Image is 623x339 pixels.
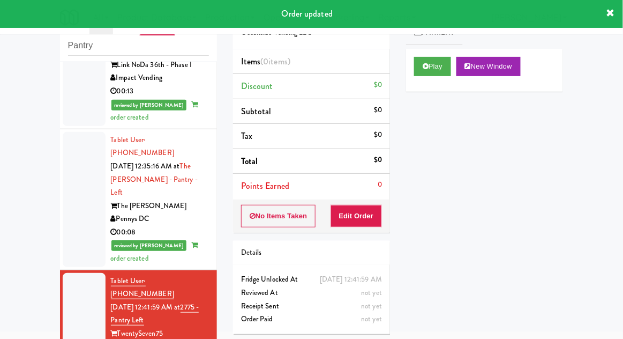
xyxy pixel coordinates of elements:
span: Tax [241,130,252,142]
span: not yet [361,314,382,324]
div: [DATE] 12:41:59 AM [320,273,382,286]
div: $0 [374,104,382,117]
a: Tablet User· [PHONE_NUMBER] [111,276,174,300]
h5: Oceanside Vending LLC [241,29,382,37]
div: Reviewed At [241,286,382,300]
span: Subtotal [241,105,272,117]
li: Tablet User· [PHONE_NUMBER][DATE] 12:35:16 AM atThe [PERSON_NAME] - Pantry - LeftThe [PERSON_NAME... [60,129,217,270]
a: Tablet User· [PHONE_NUMBER] [111,135,174,158]
div: $0 [374,128,382,142]
div: Details [241,246,382,260]
span: Items [241,55,290,68]
span: Order updated [282,8,333,20]
button: Play [414,57,451,76]
div: 00:08 [111,226,209,239]
div: Link NoDa 36th - Phase I [111,58,209,72]
div: 00:13 [111,85,209,98]
span: Points Earned [241,180,289,192]
button: No Items Taken [241,205,316,227]
span: Total [241,155,258,167]
div: 0 [378,178,382,191]
span: reviewed by [PERSON_NAME] [111,240,187,251]
div: Order Paid [241,313,382,326]
div: Pennys DC [111,212,209,226]
div: $0 [374,153,382,167]
div: The [PERSON_NAME] [111,200,209,213]
div: $0 [374,78,382,92]
span: [DATE] 12:35:16 AM at [111,161,180,171]
li: Tablet User· [PHONE_NUMBER][DATE] 12:33:41 AM atPhase I - Ambient PantryLink NoDa 36th - Phase II... [60,1,217,129]
ng-pluralize: items [269,55,288,68]
span: not yet [361,301,382,311]
a: The [PERSON_NAME] - Pantry - Left [111,161,198,197]
button: New Window [456,57,521,76]
span: reviewed by [PERSON_NAME] [111,100,187,110]
span: [DATE] 12:41:59 AM at [111,302,181,312]
input: Search vision orders [68,36,209,56]
span: not yet [361,288,382,298]
div: Fridge Unlocked At [241,273,382,286]
span: Discount [241,80,273,92]
div: Receipt Sent [241,300,382,313]
button: Edit Order [331,205,382,227]
div: Impact Vending [111,71,209,85]
span: (0 ) [260,55,290,68]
